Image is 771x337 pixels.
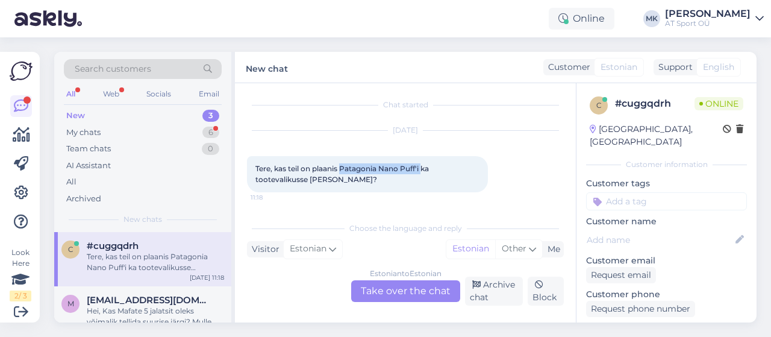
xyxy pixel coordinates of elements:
div: AT Sport OÜ [665,19,751,28]
label: New chat [246,59,288,75]
span: Estonian [290,242,326,256]
div: Estonian to Estonian [370,268,442,279]
div: 3 [202,110,219,122]
div: All [64,86,78,102]
span: c [596,101,602,110]
img: Askly Logo [10,61,33,81]
div: Online [549,8,614,30]
div: Hei, Kas Mafate 5 jalatsit oleks võimalik tellida suurise järgi? Mulle sobib 46 2/3 kuid hetkel o... [87,306,224,327]
div: Look Here [10,247,31,301]
span: c [68,245,73,254]
input: Add a tag [586,192,747,210]
div: Socials [144,86,173,102]
p: Customer name [586,215,747,228]
div: Customer [543,61,590,74]
div: Archive chat [465,277,523,306]
div: [PERSON_NAME] [665,9,751,19]
p: Customer email [586,254,747,267]
div: [DATE] [247,125,564,136]
div: [DATE] 11:18 [190,273,224,282]
span: Estonian [601,61,637,74]
span: Search customers [75,63,151,75]
div: 2 / 3 [10,291,31,301]
div: Take over the chat [351,280,460,302]
p: Customer phone [586,288,747,301]
span: 11:18 [251,193,296,202]
span: New chats [123,214,162,225]
div: AI Assistant [66,160,111,172]
div: Chat started [247,99,564,110]
p: Customer tags [586,177,747,190]
div: Choose the language and reply [247,223,564,234]
div: Support [654,61,693,74]
div: Request email [586,267,656,283]
div: 6 [202,127,219,139]
div: Me [543,243,560,256]
div: Email [196,86,222,102]
span: Other [502,243,526,254]
div: Customer information [586,159,747,170]
input: Add name [587,233,733,247]
div: [GEOGRAPHIC_DATA], [GEOGRAPHIC_DATA] [590,123,723,148]
span: English [703,61,734,74]
div: # cuggqdrh [615,96,695,111]
span: Online [695,97,743,110]
div: Team chats [66,143,111,155]
div: All [66,176,76,188]
div: Request phone number [586,301,695,317]
div: Archived [66,193,101,205]
div: Tere, kas teil on plaanis Patagonia Nano Puff'i ka tootevalikusse [PERSON_NAME]? [87,251,224,273]
div: Block [528,277,564,306]
span: m [67,299,74,308]
span: #cuggqdrh [87,241,139,251]
p: Visited pages [586,322,747,335]
div: MK [643,10,660,27]
div: Estonian [446,240,495,258]
div: 0 [202,143,219,155]
div: Web [101,86,122,102]
span: martin390@gmail.com [87,295,212,306]
div: New [66,110,85,122]
a: [PERSON_NAME]AT Sport OÜ [665,9,764,28]
div: Visitor [247,243,279,256]
span: Tere, kas teil on plaanis Patagonia Nano Puff'i ka tootevalikusse [PERSON_NAME]? [255,164,431,184]
div: My chats [66,127,101,139]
